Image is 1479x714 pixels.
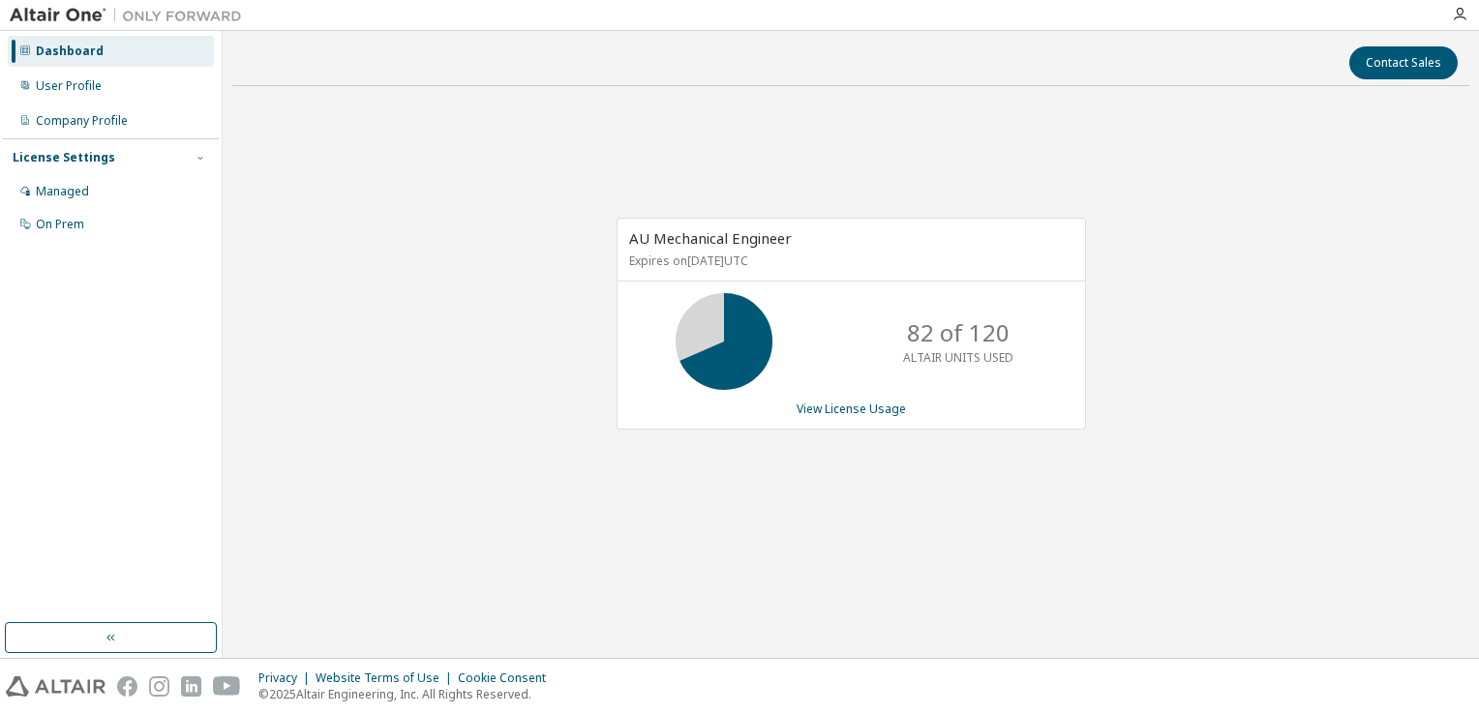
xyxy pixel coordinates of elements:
[258,670,316,686] div: Privacy
[36,184,89,199] div: Managed
[458,670,558,686] div: Cookie Consent
[316,670,458,686] div: Website Terms of Use
[629,228,792,248] span: AU Mechanical Engineer
[36,217,84,232] div: On Prem
[797,401,906,417] a: View License Usage
[629,253,1069,269] p: Expires on [DATE] UTC
[13,150,115,165] div: License Settings
[903,349,1013,366] p: ALTAIR UNITS USED
[10,6,252,25] img: Altair One
[117,676,137,697] img: facebook.svg
[213,676,241,697] img: youtube.svg
[181,676,201,697] img: linkedin.svg
[36,113,128,129] div: Company Profile
[907,316,1010,349] p: 82 of 120
[258,686,558,702] p: © 2025 Altair Engineering, Inc. All Rights Reserved.
[36,78,102,94] div: User Profile
[6,676,106,697] img: altair_logo.svg
[1349,46,1458,79] button: Contact Sales
[149,676,169,697] img: instagram.svg
[36,44,104,59] div: Dashboard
